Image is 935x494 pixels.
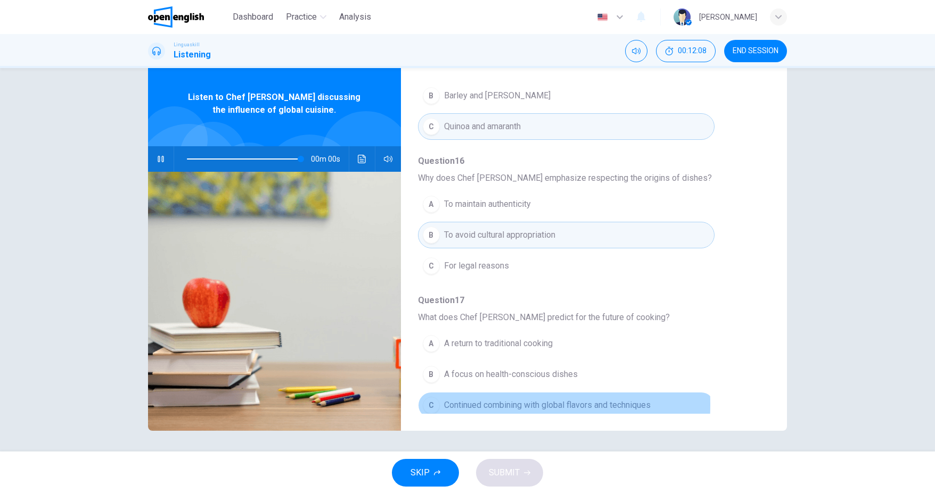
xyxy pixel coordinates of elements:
[625,40,647,62] div: Mute
[444,337,553,350] span: A return to traditional cooking
[418,311,753,324] span: What does Chef [PERSON_NAME] predict for the future of cooking?
[678,47,707,55] span: 00:12:08
[418,330,715,357] button: AA return to traditional cooking
[423,366,440,383] div: B
[282,7,331,27] button: Practice
[418,82,715,109] button: BBarley and [PERSON_NAME]
[596,13,609,21] img: en
[444,368,578,381] span: A focus on health-conscious dishes
[423,118,440,135] div: C
[423,87,440,104] div: B
[444,198,531,211] span: To maintain authenticity
[233,11,273,23] span: Dashboard
[418,172,753,185] span: Why does Chef [PERSON_NAME] emphasize respecting the origins of dishes?
[444,399,651,412] span: Continued combining with global flavors and techniques
[392,459,459,487] button: SKIP
[418,113,715,140] button: CQuinoa and amaranth
[418,253,715,279] button: CFor legal reasons
[148,6,228,28] a: OpenEnglish logo
[418,191,715,217] button: ATo maintain authenticity
[354,146,371,172] button: Click to see the audio transcription
[335,7,375,27] button: Analysis
[444,259,509,272] span: For legal reasons
[228,7,277,27] button: Dashboard
[656,40,716,62] button: 00:12:08
[733,47,778,55] span: END SESSION
[699,11,757,23] div: [PERSON_NAME]
[423,227,440,244] div: B
[423,397,440,414] div: C
[674,9,691,26] img: Profile picture
[444,89,551,102] span: Barley and [PERSON_NAME]
[423,335,440,352] div: A
[286,11,317,23] span: Practice
[418,361,715,388] button: BA focus on health-conscious dishes
[174,41,200,48] span: Linguaskill
[423,196,440,213] div: A
[311,146,349,172] span: 00m 00s
[411,465,430,480] span: SKIP
[418,294,753,307] span: Question 17
[444,229,555,241] span: To avoid cultural appropriation
[724,40,787,62] button: END SESSION
[418,155,753,168] span: Question 16
[656,40,716,62] div: Hide
[418,392,715,418] button: CContinued combining with global flavors and techniques
[148,6,204,28] img: OpenEnglish logo
[339,11,371,23] span: Analysis
[174,48,211,61] h1: Listening
[423,257,440,274] div: C
[444,120,521,133] span: Quinoa and amaranth
[418,222,715,248] button: BTo avoid cultural appropriation
[183,91,366,116] span: Listen to Chef [PERSON_NAME] discussing the influence of global cuisine.
[148,172,401,431] img: Listen to Chef Charlie discussing the influence of global cuisine.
